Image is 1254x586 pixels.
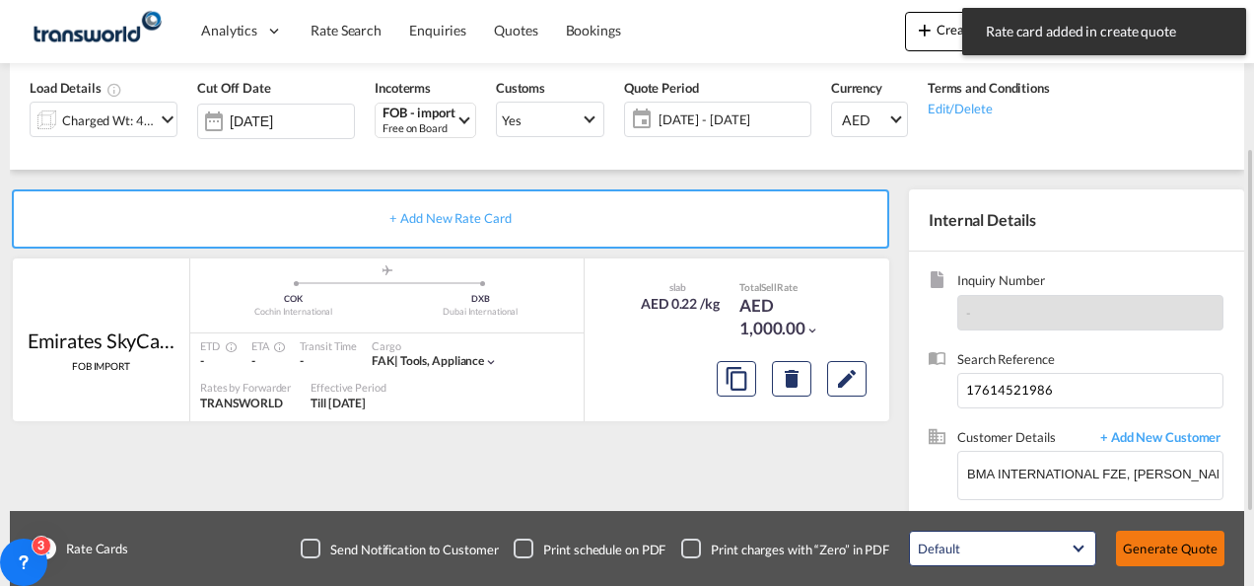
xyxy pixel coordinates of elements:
[300,353,357,370] div: -
[909,189,1244,251] div: Internal Details
[251,353,255,368] span: -
[389,210,511,226] span: + Add New Rate Card
[717,361,756,397] button: Copy
[200,353,204,368] span: -
[30,102,177,137] div: Charged Wt: 4,551.00 KGicon-chevron-down
[566,22,621,38] span: Bookings
[641,294,720,314] div: AED 0.22 /kg
[383,106,455,120] div: FOB - import
[957,373,1223,408] input: Enter search reference
[383,120,455,135] div: Free on Board
[375,103,476,138] md-select: Select Incoterms: FOB - import Free on Board
[301,539,498,558] md-checkbox: Checkbox No Ink
[56,540,128,557] span: Rate Cards
[805,324,819,337] md-icon: icon-chevron-down
[376,265,399,275] md-icon: assets/icons/custom/roll-o-plane.svg
[372,338,498,353] div: Cargo
[197,80,271,96] span: Cut Off Date
[200,380,291,395] div: Rates by Forwarder
[375,80,431,96] span: Incoterms
[967,452,1222,496] input: Enter Customer Details
[220,341,232,353] md-icon: Estimated Time Of Departure
[918,541,959,556] div: Default
[957,428,1090,451] span: Customer Details
[543,541,665,558] div: Print schedule on PDF
[200,396,283,410] span: TRANSWORLD
[300,338,357,353] div: Transit Time
[311,22,382,38] span: Rate Search
[484,355,498,369] md-icon: icon-chevron-down
[200,338,232,353] div: ETD
[980,22,1228,41] span: Rate card added in create quote
[514,539,665,558] md-checkbox: Checkbox No Ink
[200,306,387,319] div: Cochin International
[311,396,366,410] span: Till [DATE]
[913,18,937,41] md-icon: icon-plus 400-fg
[772,361,811,397] button: Delete
[636,280,720,294] div: slab
[725,367,748,391] md-icon: assets/icons/custom/copyQuote.svg
[827,361,867,397] button: Edit
[711,541,889,558] div: Print charges with “Zero” in PDF
[831,102,908,137] md-select: Select Currency: د.إ AEDUnited Arab Emirates Dirham
[928,80,1050,96] span: Terms and Conditions
[761,281,777,293] span: Sell
[739,294,838,341] div: AED 1,000.00
[30,80,122,96] span: Load Details
[62,107,155,134] div: Charged Wt: 4,551.00 KG
[156,108,179,131] md-icon: icon-chevron-down
[311,396,366,412] div: Till 31 Aug 2025
[12,189,889,249] div: + Add New Rate Card
[251,338,281,353] div: ETA
[659,110,805,128] span: [DATE] - [DATE]
[201,21,257,40] span: Analytics
[72,359,130,373] span: FOB IMPORT
[230,113,354,129] input: Select
[625,108,649,131] md-icon: icon-calendar
[957,350,1223,373] span: Search Reference
[831,80,882,96] span: Currency
[494,22,537,38] span: Quotes
[654,106,810,133] span: [DATE] - [DATE]
[502,112,522,128] div: Yes
[268,341,280,353] md-icon: Estimated Time Of Arrival
[966,305,971,321] span: -
[387,306,575,319] div: Dubai International
[311,380,385,395] div: Effective Period
[1116,531,1224,566] button: Generate Quote
[739,280,838,294] div: Total Rate
[928,98,1050,117] div: Edit/Delete
[372,353,400,368] span: FAK
[200,293,387,306] div: COK
[624,80,699,96] span: Quote Period
[30,9,163,53] img: f753ae806dec11f0841701cdfdf085c0.png
[1090,428,1223,451] span: + Add New Customer
[496,102,604,137] md-select: Select Customs: Yes
[394,353,398,368] span: |
[387,293,575,306] div: DXB
[106,82,122,98] md-icon: Chargeable Weight
[372,353,484,370] div: tools, appliance
[330,541,498,558] div: Send Notification to Customer
[496,80,545,96] span: Customs
[28,327,175,354] div: Emirates SkyCargo
[957,271,1223,294] span: Inquiry Number
[905,12,1022,51] button: icon-plus 400-fgCreate Quote
[842,110,887,130] span: AED
[681,539,889,558] md-checkbox: Checkbox No Ink
[409,22,466,38] span: Enquiries
[200,396,291,412] div: TRANSWORLD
